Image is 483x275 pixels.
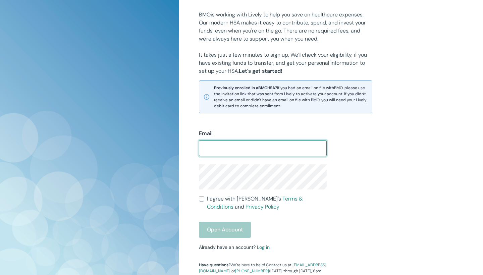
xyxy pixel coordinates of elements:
a: Privacy Policy [246,203,279,210]
strong: Previously enrolled in a BMO HSA? [214,85,277,91]
span: I agree with [PERSON_NAME]’s and [207,195,327,211]
a: Log in [257,244,270,250]
span: If you had an email on file with BMO , please use the invitation link that was sent from Lively t... [214,85,368,109]
label: Email [199,129,213,137]
a: [PHONE_NUMBER] [235,268,269,274]
p: BMO is working with Lively to help you save on healthcare expenses. Our modern HSA makes it easy ... [199,11,372,43]
strong: Have questions? [199,262,230,268]
small: Already have an account? [199,244,270,250]
strong: Let's get started! [239,67,282,74]
p: It takes just a few minutes to sign up. We'll check your eligibility, if you have existing funds ... [199,51,372,75]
